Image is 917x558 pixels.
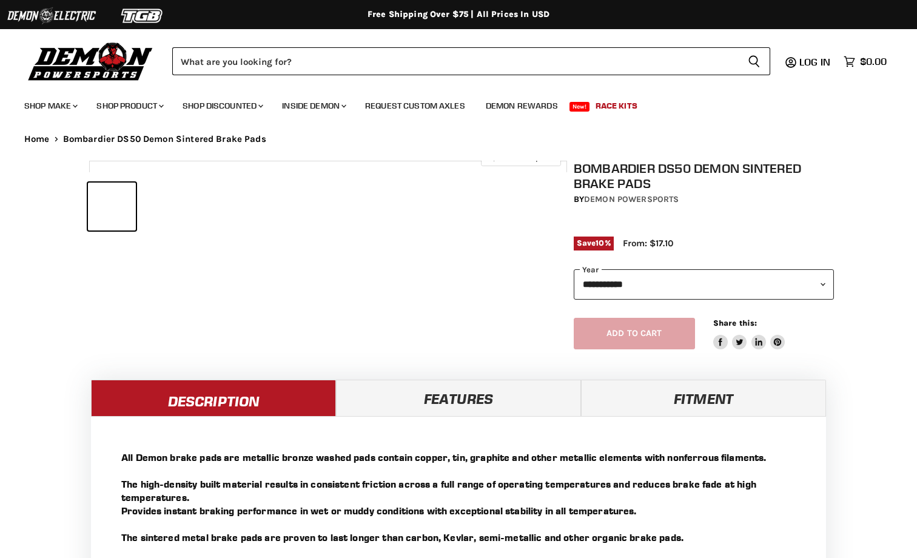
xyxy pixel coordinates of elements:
[574,193,835,206] div: by
[15,89,884,118] ul: Main menu
[623,238,673,249] span: From: $17.10
[172,47,738,75] input: Search
[586,93,647,118] a: Race Kits
[574,237,614,250] span: Save %
[172,47,770,75] form: Product
[713,318,757,328] span: Share this:
[574,269,835,299] select: year
[336,380,581,416] a: Features
[97,4,188,27] img: TGB Logo 2
[88,183,136,230] button: Bombardier DS50 Demon Sintered Brake Pads thumbnail
[477,93,567,118] a: Demon Rewards
[574,161,835,191] h1: Bombardier DS50 Demon Sintered Brake Pads
[596,238,604,247] span: 10
[15,93,85,118] a: Shop Make
[860,56,887,67] span: $0.00
[794,56,838,67] a: Log in
[799,56,830,68] span: Log in
[713,318,785,350] aside: Share this:
[63,134,266,144] span: Bombardier DS50 Demon Sintered Brake Pads
[87,93,171,118] a: Shop Product
[273,93,354,118] a: Inside Demon
[581,380,826,416] a: Fitment
[6,4,97,27] img: Demon Electric Logo 2
[487,153,554,162] span: Click to expand
[173,93,270,118] a: Shop Discounted
[24,39,157,82] img: Demon Powersports
[569,102,590,112] span: New!
[738,47,770,75] button: Search
[838,53,893,70] a: $0.00
[356,93,474,118] a: Request Custom Axles
[584,194,679,204] a: Demon Powersports
[121,451,796,544] p: All Demon brake pads are metallic bronze washed pads contain copper, tin, graphite and other meta...
[91,380,336,416] a: Description
[24,134,50,144] a: Home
